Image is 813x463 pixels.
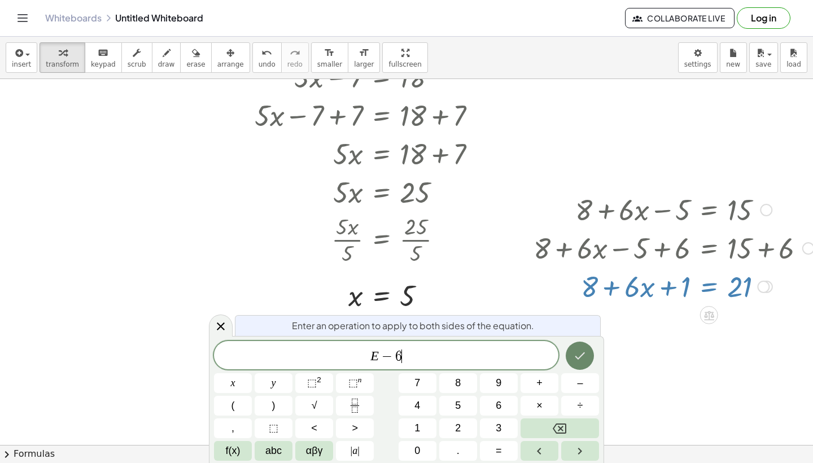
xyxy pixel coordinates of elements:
span: = [496,443,502,458]
span: fullscreen [388,60,421,68]
button: new [720,42,747,73]
button: , [214,418,252,438]
button: ) [255,396,292,416]
button: arrange [211,42,250,73]
button: Divide [561,396,599,416]
button: 6 [480,396,518,416]
button: 0 [399,441,436,461]
button: Collaborate Live [625,8,735,28]
button: format_sizesmaller [311,42,348,73]
span: y [272,375,276,391]
button: scrub [121,42,152,73]
button: format_sizelarger [348,42,380,73]
span: a [351,443,360,458]
span: 7 [414,375,420,391]
span: . [457,443,460,458]
span: larger [354,60,374,68]
button: 7 [399,373,436,393]
span: < [311,421,317,436]
button: ( [214,396,252,416]
button: draw [152,42,181,73]
button: load [780,42,807,73]
button: y [255,373,292,393]
span: 9 [496,375,501,391]
button: Greek alphabet [295,441,333,461]
span: settings [684,60,711,68]
span: | [357,445,360,456]
span: × [536,398,543,413]
button: Log in [737,7,790,29]
button: Less than [295,418,333,438]
button: Times [521,396,558,416]
button: transform [40,42,85,73]
span: + [536,375,543,391]
button: erase [180,42,211,73]
sup: n [358,375,362,384]
button: Greater than [336,418,374,438]
button: save [749,42,778,73]
span: save [755,60,771,68]
span: new [726,60,740,68]
i: format_size [324,46,335,60]
sup: 2 [317,375,321,384]
button: Placeholder [255,418,292,438]
span: 6 [395,350,402,363]
span: ⬚ [269,421,278,436]
button: Right arrow [561,441,599,461]
span: insert [12,60,31,68]
button: Left arrow [521,441,558,461]
span: Enter an operation to apply to both sides of the equation. [292,319,534,333]
span: erase [186,60,205,68]
button: Alphabet [255,441,292,461]
span: ( [231,398,235,413]
span: 2 [455,421,461,436]
span: redo [287,60,303,68]
span: , [231,421,234,436]
span: ) [272,398,276,413]
button: Done [566,342,594,370]
button: Superscript [336,373,374,393]
button: Plus [521,373,558,393]
span: draw [158,60,175,68]
a: Whiteboards [45,12,102,24]
button: Square root [295,396,333,416]
span: 6 [496,398,501,413]
button: insert [6,42,37,73]
div: Apply the same math to both sides of the equation [700,306,718,324]
span: − [379,350,395,363]
button: Backspace [521,418,599,438]
span: > [352,421,358,436]
button: Absolute value [336,441,374,461]
span: scrub [128,60,146,68]
span: 0 [414,443,420,458]
button: settings [678,42,718,73]
span: Collaborate Live [635,13,725,23]
i: keyboard [98,46,108,60]
span: transform [46,60,79,68]
button: 9 [480,373,518,393]
button: x [214,373,252,393]
button: fullscreen [382,42,427,73]
span: ⬚ [307,377,317,388]
button: Squared [295,373,333,393]
i: undo [261,46,272,60]
span: f(x) [226,443,241,458]
span: smaller [317,60,342,68]
span: ÷ [578,398,583,413]
span: 1 [414,421,420,436]
button: undoundo [252,42,282,73]
span: ⬚ [348,377,358,388]
var: E [370,348,379,363]
button: 4 [399,396,436,416]
button: Fraction [336,396,374,416]
span: √ [312,398,317,413]
span: 5 [455,398,461,413]
button: 3 [480,418,518,438]
span: 8 [455,375,461,391]
button: keyboardkeypad [85,42,122,73]
span: keypad [91,60,116,68]
span: ​ [401,350,402,363]
span: αβγ [306,443,323,458]
span: abc [265,443,282,458]
span: undo [259,60,276,68]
